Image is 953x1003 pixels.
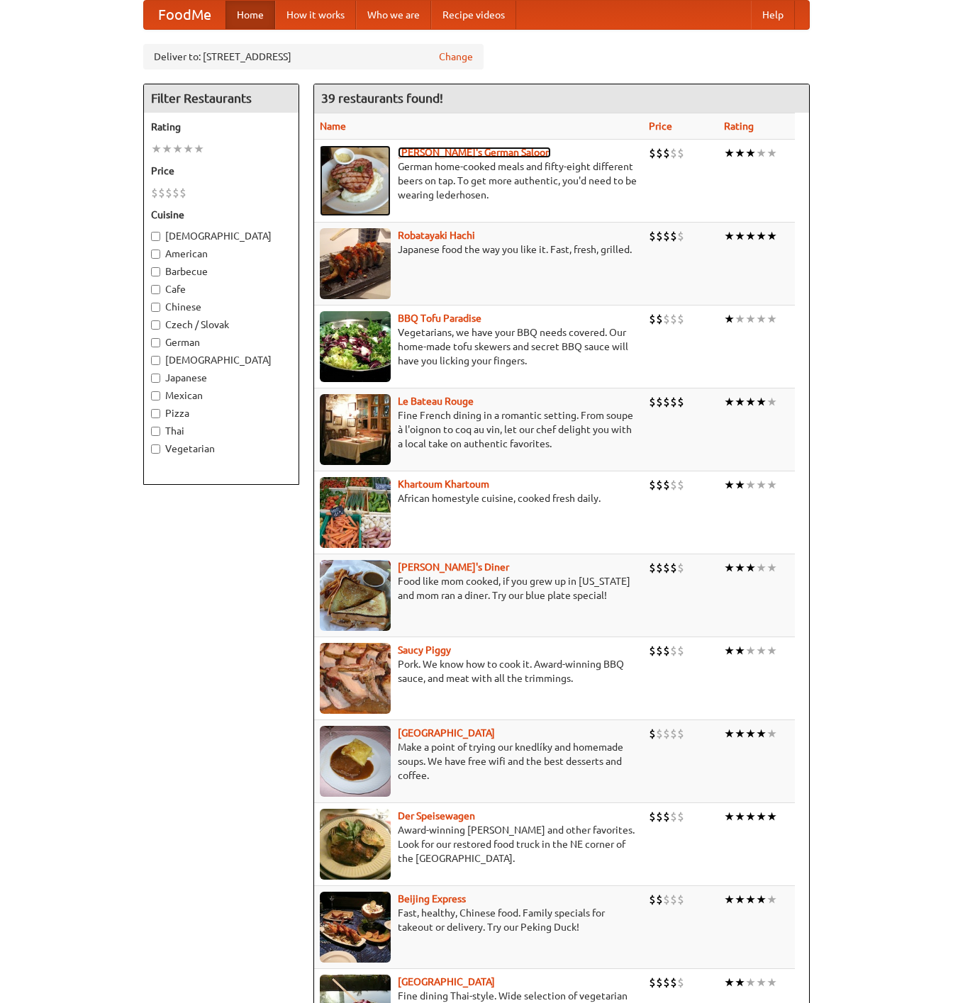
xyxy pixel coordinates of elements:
li: $ [677,145,684,161]
li: ★ [756,145,767,161]
li: $ [663,145,670,161]
li: ★ [724,477,735,493]
li: $ [649,975,656,990]
input: Japanese [151,374,160,383]
li: $ [670,643,677,659]
a: Der Speisewagen [398,810,475,822]
li: $ [656,228,663,244]
li: ★ [724,726,735,741]
li: $ [670,560,677,576]
a: [GEOGRAPHIC_DATA] [398,976,495,987]
img: khartoum.jpg [320,477,391,548]
label: Vegetarian [151,442,291,456]
p: Japanese food the way you like it. Fast, fresh, grilled. [320,242,637,257]
a: BBQ Tofu Paradise [398,313,481,324]
img: speisewagen.jpg [320,809,391,880]
li: $ [677,394,684,410]
li: ★ [745,809,756,824]
li: $ [165,185,172,201]
li: $ [151,185,158,201]
li: $ [656,560,663,576]
li: ★ [745,560,756,576]
li: ★ [724,975,735,990]
a: Beijing Express [398,893,466,904]
li: ★ [767,477,777,493]
li: $ [670,394,677,410]
input: Barbecue [151,267,160,276]
input: [DEMOGRAPHIC_DATA] [151,356,160,365]
a: FoodMe [144,1,225,29]
li: ★ [756,643,767,659]
li: $ [663,892,670,907]
li: $ [677,892,684,907]
p: African homestyle cuisine, cooked fresh daily. [320,491,637,505]
li: $ [663,643,670,659]
li: ★ [151,141,162,157]
img: beijing.jpg [320,892,391,963]
input: American [151,250,160,259]
li: ★ [767,809,777,824]
li: $ [670,228,677,244]
li: ★ [162,141,172,157]
li: $ [670,145,677,161]
b: Khartoum Khartoum [398,478,489,490]
h5: Cuisine [151,208,291,222]
a: [PERSON_NAME]'s German Saloon [398,147,551,158]
label: [DEMOGRAPHIC_DATA] [151,353,291,367]
li: $ [649,145,656,161]
li: ★ [172,141,183,157]
li: ★ [767,145,777,161]
label: [DEMOGRAPHIC_DATA] [151,229,291,243]
label: Mexican [151,388,291,403]
li: ★ [724,560,735,576]
li: $ [649,311,656,327]
li: ★ [724,809,735,824]
a: Change [439,50,473,64]
img: esthers.jpg [320,145,391,216]
li: ★ [724,892,735,907]
li: $ [656,809,663,824]
p: German home-cooked meals and fifty-eight different beers on tap. To get more authentic, you'd nee... [320,159,637,202]
li: ★ [756,809,767,824]
li: ★ [745,477,756,493]
li: ★ [767,228,777,244]
li: ★ [767,726,777,741]
input: Mexican [151,391,160,400]
li: ★ [756,394,767,410]
li: $ [663,228,670,244]
a: Recipe videos [431,1,516,29]
li: ★ [756,975,767,990]
li: $ [656,643,663,659]
a: Rating [724,121,754,132]
ng-pluralize: 39 restaurants found! [321,91,443,105]
li: ★ [724,228,735,244]
li: ★ [735,228,745,244]
li: ★ [735,643,745,659]
label: Cafe [151,282,291,296]
p: Food like mom cooked, if you grew up in [US_STATE] and mom ran a diner. Try our blue plate special! [320,574,637,603]
li: ★ [724,145,735,161]
li: $ [670,311,677,327]
li: $ [656,145,663,161]
li: ★ [745,975,756,990]
li: $ [663,975,670,990]
li: ★ [745,311,756,327]
li: $ [649,394,656,410]
h5: Rating [151,120,291,134]
input: Chinese [151,303,160,312]
li: ★ [724,311,735,327]
p: Fine French dining in a romantic setting. From soupe à l'oignon to coq au vin, let our chef delig... [320,408,637,451]
li: ★ [756,560,767,576]
label: Czech / Slovak [151,318,291,332]
li: ★ [756,892,767,907]
a: Name [320,121,346,132]
li: $ [649,228,656,244]
p: Pork. We know how to cook it. Award-winning BBQ sauce, and meat with all the trimmings. [320,657,637,685]
li: ★ [735,892,745,907]
li: $ [670,975,677,990]
img: sallys.jpg [320,560,391,631]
